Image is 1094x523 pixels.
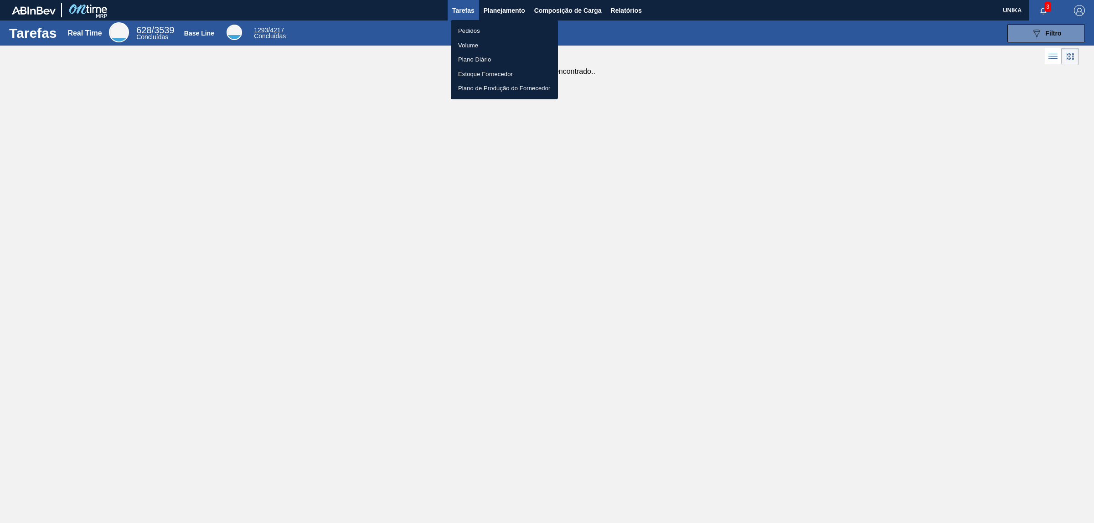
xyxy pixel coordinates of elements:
a: Plano de Produção do Fornecedor [451,81,558,96]
a: Plano Diário [451,52,558,67]
a: Pedidos [451,24,558,38]
a: Estoque Fornecedor [451,67,558,82]
a: Volume [451,38,558,53]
